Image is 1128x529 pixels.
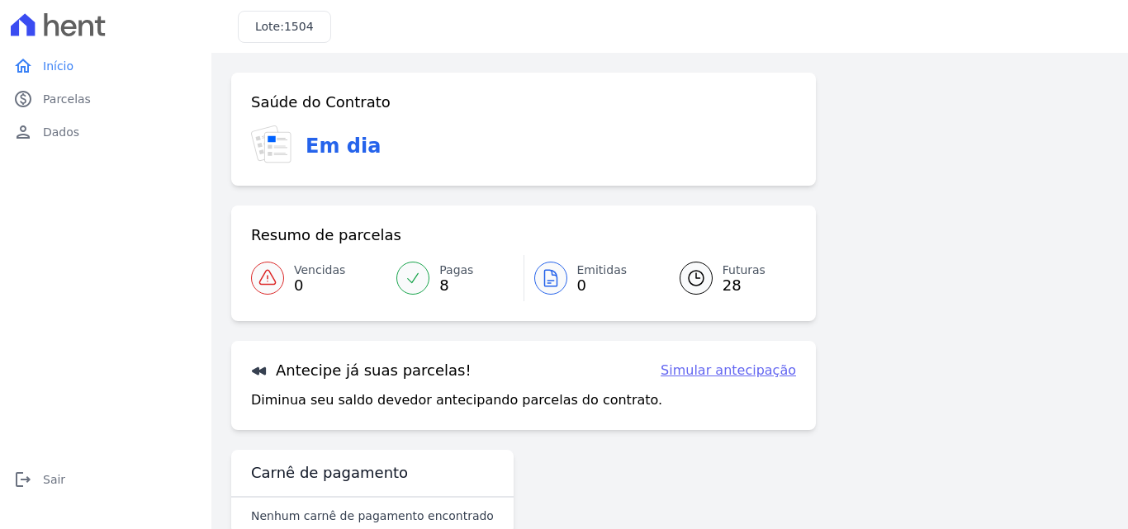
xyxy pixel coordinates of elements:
i: paid [13,89,33,109]
a: Emitidas 0 [524,255,660,301]
p: Diminua seu saldo devedor antecipando parcelas do contrato. [251,390,662,410]
a: homeInício [7,50,205,83]
a: logoutSair [7,463,205,496]
span: 8 [439,279,473,292]
span: 1504 [284,20,314,33]
p: Nenhum carnê de pagamento encontrado [251,508,494,524]
h3: Saúde do Contrato [251,92,391,112]
span: Início [43,58,73,74]
span: Dados [43,124,79,140]
i: person [13,122,33,142]
i: home [13,56,33,76]
span: 28 [723,279,765,292]
h3: Antecipe já suas parcelas! [251,361,472,380]
span: Parcelas [43,91,91,107]
h3: Resumo de parcelas [251,225,401,245]
a: paidParcelas [7,83,205,116]
span: Vencidas [294,262,345,279]
span: Sair [43,471,65,488]
a: Pagas 8 [386,255,523,301]
h3: Lote: [255,18,314,35]
a: Vencidas 0 [251,255,386,301]
span: Emitidas [577,262,628,279]
a: Simular antecipação [661,361,796,380]
h3: Carnê de pagamento [251,463,408,483]
span: Pagas [439,262,473,279]
a: personDados [7,116,205,149]
h3: Em dia [306,131,381,161]
a: Futuras 28 [660,255,796,301]
span: 0 [294,279,345,292]
i: logout [13,470,33,489]
span: 0 [577,279,628,292]
span: Futuras [723,262,765,279]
